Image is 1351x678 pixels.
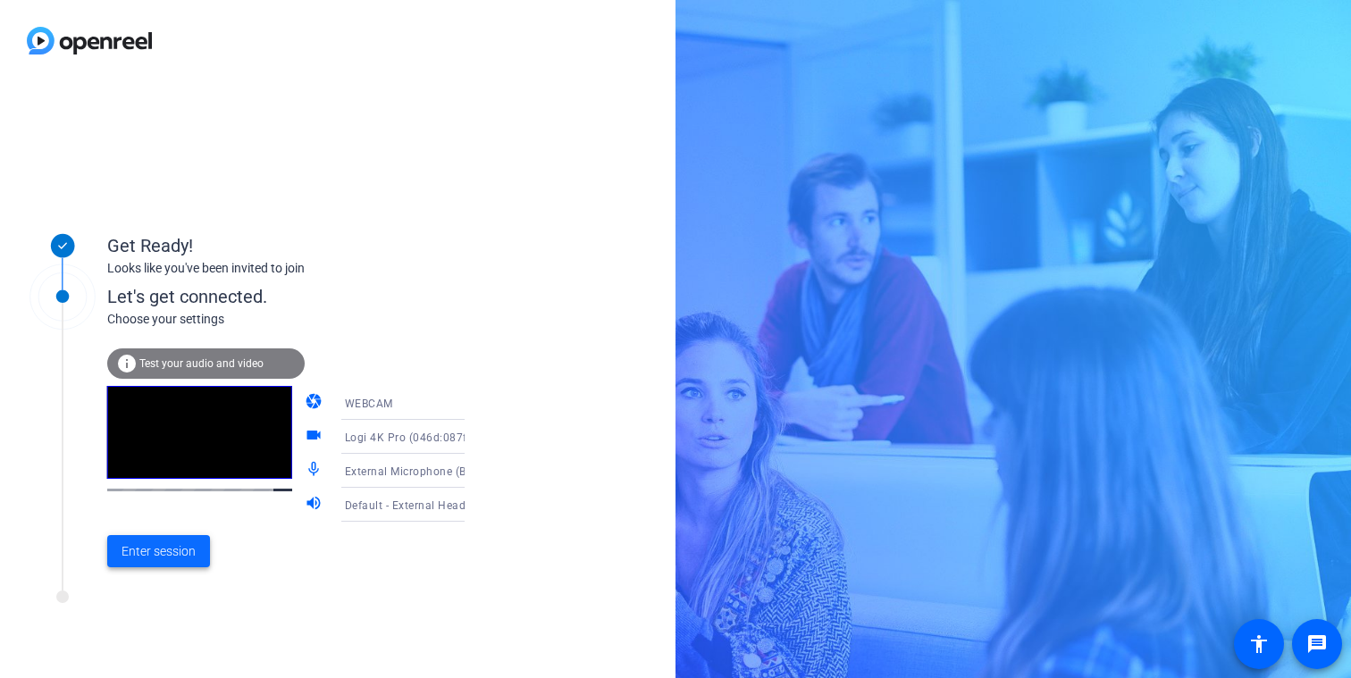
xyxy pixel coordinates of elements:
[107,259,465,278] div: Looks like you've been invited to join
[345,431,472,444] span: Logi 4K Pro (046d:087f)
[305,426,326,448] mat-icon: videocam
[345,498,552,512] span: Default - External Headphones (Built-in)
[107,310,501,329] div: Choose your settings
[305,392,326,414] mat-icon: camera
[345,398,393,410] span: WEBCAM
[1306,633,1328,655] mat-icon: message
[345,464,500,478] span: External Microphone (Built-in)
[116,353,138,374] mat-icon: info
[107,535,210,567] button: Enter session
[305,494,326,515] mat-icon: volume_up
[107,232,465,259] div: Get Ready!
[305,460,326,481] mat-icon: mic_none
[107,283,501,310] div: Let's get connected.
[122,542,196,561] span: Enter session
[1248,633,1270,655] mat-icon: accessibility
[139,357,264,370] span: Test your audio and video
